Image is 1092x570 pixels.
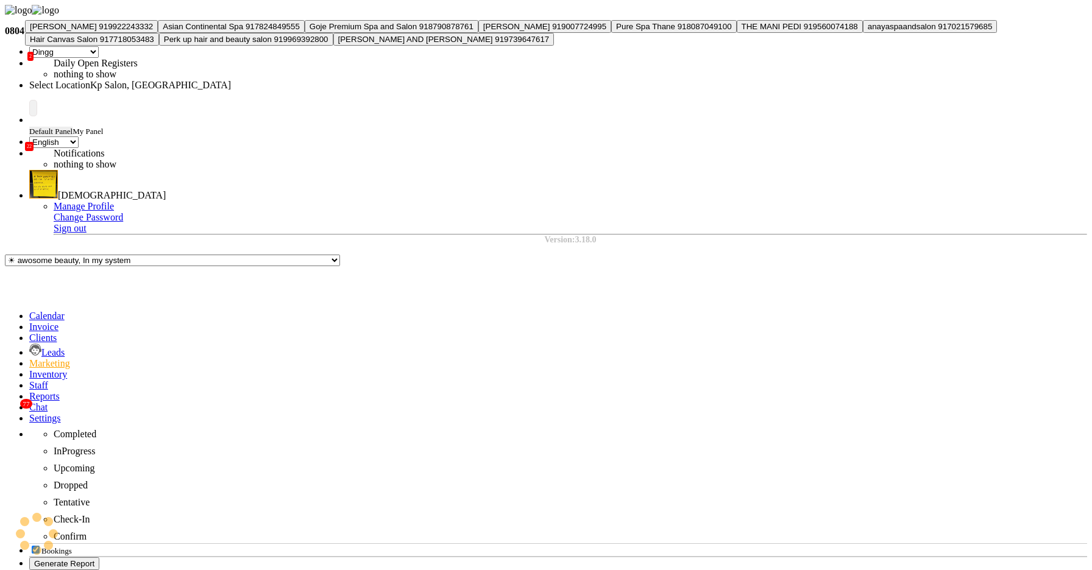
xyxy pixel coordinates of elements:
[54,58,358,69] div: Daily Open Registers
[801,22,858,31] span: 919560074188
[54,531,87,541] span: Confirm
[616,22,675,31] span: Pure Spa Thane
[29,402,48,412] span: Chat
[29,127,73,136] span: Default Panel
[54,69,358,80] li: nothing to show
[58,190,166,200] span: [DEMOGRAPHIC_DATA]
[54,514,90,524] span: Check-In
[54,480,88,490] span: Dropped
[54,201,114,211] a: Manage Profile
[243,22,300,31] span: 917824849555
[54,429,96,439] span: Completed
[272,35,328,44] span: 919969392800
[164,35,272,44] span: Perk up hair and beauty salon
[41,347,65,357] span: Leads
[5,5,32,16] img: logo
[936,22,993,31] span: 917021579685
[54,159,358,170] li: nothing to show
[310,22,417,31] span: Goje Premium Spa and Salon
[97,35,154,44] span: 917718053483
[742,22,802,31] span: THE MANI PEDI
[29,322,58,332] span: Invoice
[29,413,61,423] span: Settings
[29,170,58,199] img: Shivam
[54,463,95,473] span: Upcoming
[550,22,606,31] span: 919007724995
[97,22,154,31] span: 919922243332
[73,127,103,136] span: My Panel
[417,22,473,31] span: 918790878761
[29,380,48,390] span: Staff
[32,5,58,16] img: logo
[29,369,67,379] span: Inventory
[163,22,243,31] span: Asian Continental Spa
[54,148,358,159] div: Notifications
[29,391,60,401] span: Reports
[675,22,732,31] span: 918087049100
[27,52,34,61] span: 2
[868,22,936,31] span: anayaspaandsalon
[54,235,1087,245] div: Version:3.18.0
[30,35,97,44] span: Hair Canvas Salon
[5,26,58,36] b: 08047224946
[25,142,34,151] span: 22
[338,35,493,44] span: [PERSON_NAME] AND [PERSON_NAME]
[54,212,123,222] a: Change Password
[54,497,90,507] span: Tentative
[54,446,95,456] span: InProgress
[483,22,550,31] span: [PERSON_NAME]
[41,546,72,555] span: Bookings
[29,311,65,321] span: Calendar
[29,358,70,368] span: Marketing
[493,35,550,44] span: 919739647617
[29,332,57,343] span: Clients
[20,399,32,409] span: 77
[29,557,99,570] button: Generate Report
[30,22,97,31] span: [PERSON_NAME]
[54,223,87,233] a: Sign out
